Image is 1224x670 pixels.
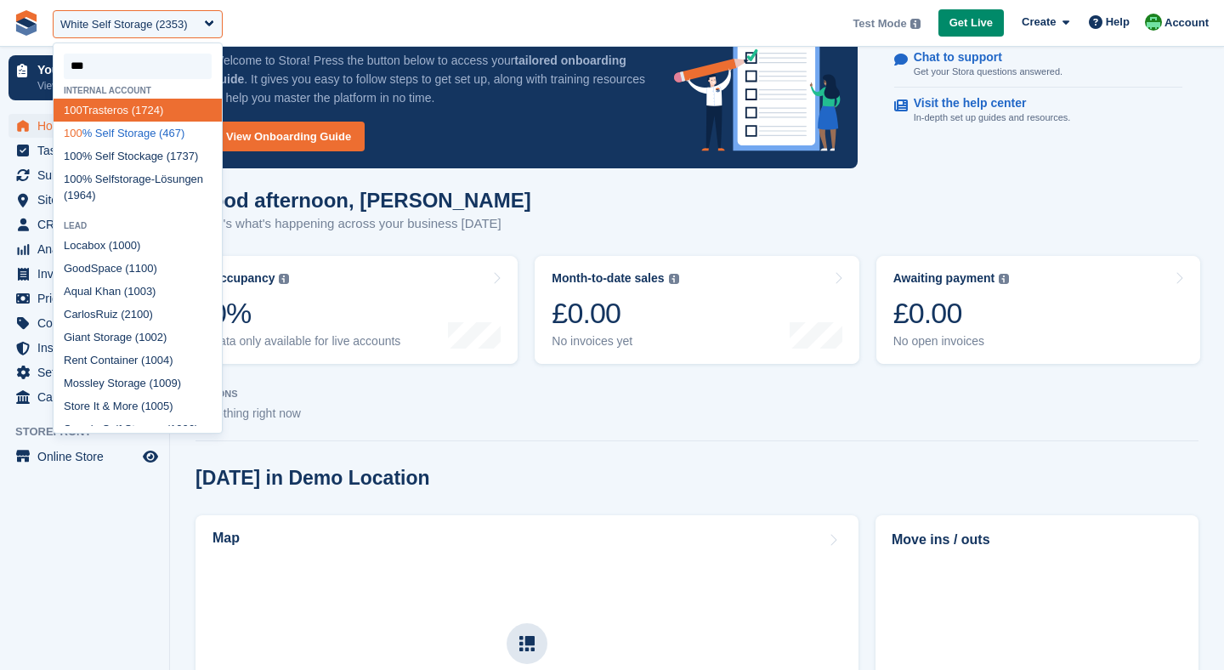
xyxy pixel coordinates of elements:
span: 100 [64,104,82,116]
span: Subscriptions [37,163,139,187]
a: View Onboarding Guide [212,122,365,151]
a: menu [8,311,161,335]
span: Help [1106,14,1130,31]
div: Lead [54,221,222,230]
span: Create [1022,14,1056,31]
div: Sperrin Self Storage ( 6) [54,417,222,440]
span: Home [37,114,139,138]
p: In-depth set up guides and resources. [914,111,1071,125]
div: GoodSpace (1 ) [54,257,222,280]
div: Data only available for live accounts [211,334,400,349]
p: ACTIONS [195,389,1198,400]
img: icon-info-grey-7440780725fd019a000dd9b08b2336e03edf1995a4989e88bcd33f0948082b44.svg [999,274,1009,284]
a: Get Live [938,9,1004,37]
a: Occupancy 0% Data only available for live accounts [194,256,518,364]
span: 100 [139,331,157,344]
span: Nothing right now [208,406,301,420]
a: menu [8,385,161,409]
h2: Move ins / outs [892,530,1182,550]
span: Test Mode [853,15,906,32]
div: £0.00 [893,296,1010,331]
div: % Self Stockage (1737) [54,145,222,167]
h2: Map [212,531,240,546]
div: % Selfstorage-Lösungen (1964) [54,167,222,207]
p: Chat to support [914,50,1049,65]
div: White Self Storage (2353) [60,16,188,33]
span: Get Live [949,14,993,31]
span: Pricing [37,287,139,310]
div: Rent Container ( 4) [54,349,222,372]
img: icon-info-grey-7440780725fd019a000dd9b08b2336e03edf1995a4989e88bcd33f0948082b44.svg [279,274,289,284]
div: No open invoices [893,334,1010,349]
div: Trasteros (1724) [54,99,222,122]
span: Analytics [37,237,139,261]
div: Internal account [54,86,222,95]
div: % Self Storage (467) [54,122,222,145]
span: 100 [112,239,131,252]
div: Locabox ( 0) [54,234,222,257]
span: Insurance [37,336,139,360]
span: Sites [37,188,139,212]
span: 100 [135,262,154,275]
span: Invoices [37,262,139,286]
span: Settings [37,361,139,384]
div: Occupancy [211,271,275,286]
div: Aqual Khan ( 3) [54,280,222,303]
span: Online Store [37,445,139,468]
h1: Good afternoon, [PERSON_NAME] [195,189,531,212]
span: 100 [64,150,82,162]
span: 100 [144,400,163,412]
p: Get your Stora questions answered. [914,65,1062,79]
p: Visit the help center [914,96,1057,111]
span: Tasks [37,139,139,162]
span: 100 [144,354,163,366]
span: Storefront [15,423,169,440]
a: Preview store [140,446,161,467]
div: Giant Storage ( 2) [54,326,222,349]
p: Here's what's happening across your business [DATE] [195,214,531,234]
span: 100 [153,377,172,389]
a: menu [8,139,161,162]
a: menu [8,213,161,236]
div: Month-to-date sales [552,271,664,286]
p: Welcome to Stora! Press the button below to access your . It gives you easy to follow steps to ge... [212,51,647,107]
img: Laura Carlisle [1145,14,1162,31]
a: menu [8,262,161,286]
span: 100 [127,285,146,298]
a: menu [8,163,161,187]
span: 100 [64,127,82,139]
img: onboarding-info-6c161a55d2c0e0a8cae90662b2fe09162a5109e8cc188191df67fb4f79e88e88.svg [674,24,841,151]
h2: [DATE] in Demo Location [195,467,430,490]
a: menu [8,114,161,138]
a: menu [8,336,161,360]
a: menu [8,445,161,468]
div: CarlosRuiz (2 ) [54,303,222,326]
p: Your onboarding [37,64,139,76]
span: CRM [37,213,139,236]
a: Your onboarding View next steps [8,55,161,100]
a: Visit the help center In-depth set up guides and resources. [894,88,1182,133]
img: icon-info-grey-7440780725fd019a000dd9b08b2336e03edf1995a4989e88bcd33f0948082b44.svg [669,274,679,284]
span: Coupons [37,311,139,335]
span: Account [1164,14,1209,31]
div: No invoices yet [552,334,678,349]
a: Month-to-date sales £0.00 No invoices yet [535,256,858,364]
a: menu [8,237,161,261]
a: menu [8,287,161,310]
a: Chat to support Get your Stora questions answered. [894,42,1182,88]
img: stora-icon-8386f47178a22dfd0bd8f6a31ec36ba5ce8667c1dd55bd0f319d3a0aa187defe.svg [14,10,39,36]
div: Mossley Storage ( 9) [54,372,222,395]
div: 0% [211,296,400,331]
p: View next steps [37,78,139,94]
span: Capital [37,385,139,409]
a: Awaiting payment £0.00 No open invoices [876,256,1200,364]
div: Store It & More ( 5) [54,395,222,417]
span: 100 [170,423,189,435]
div: Awaiting payment [893,271,995,286]
span: 100 [131,308,150,321]
span: 100 [64,173,82,185]
a: menu [8,188,161,212]
div: £0.00 [552,296,678,331]
img: icon-info-grey-7440780725fd019a000dd9b08b2336e03edf1995a4989e88bcd33f0948082b44.svg [910,19,921,29]
a: menu [8,361,161,384]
